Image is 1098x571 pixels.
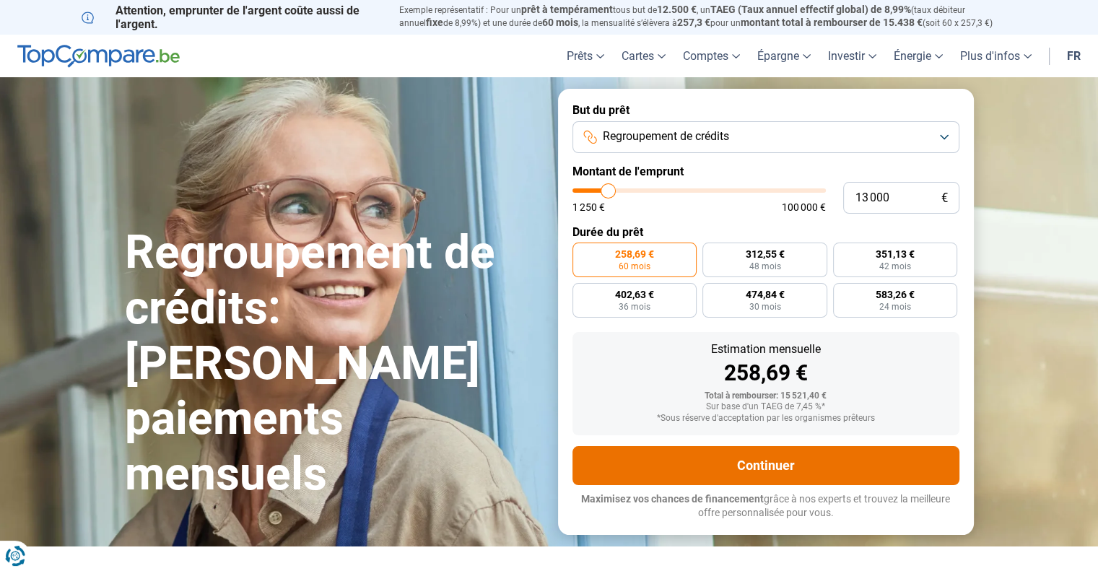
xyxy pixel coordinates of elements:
[1058,35,1089,77] a: fr
[82,4,382,31] p: Attention, emprunter de l'argent coûte aussi de l'argent.
[584,344,948,355] div: Estimation mensuelle
[615,289,654,300] span: 402,63 €
[581,493,764,505] span: Maximisez vos chances de financement
[941,192,948,204] span: €
[745,249,784,259] span: 312,55 €
[572,202,605,212] span: 1 250 €
[876,289,915,300] span: 583,26 €
[584,414,948,424] div: *Sous réserve d'acceptation par les organismes prêteurs
[745,289,784,300] span: 474,84 €
[572,446,959,485] button: Continuer
[749,262,780,271] span: 48 mois
[879,302,911,311] span: 24 mois
[674,35,749,77] a: Comptes
[613,35,674,77] a: Cartes
[125,225,541,502] h1: Regroupement de crédits: [PERSON_NAME] paiements mensuels
[879,262,911,271] span: 42 mois
[819,35,885,77] a: Investir
[584,391,948,401] div: Total à rembourser: 15 521,40 €
[657,4,697,15] span: 12.500 €
[572,492,959,520] p: grâce à nos experts et trouvez la meilleure offre personnalisée pour vous.
[749,35,819,77] a: Épargne
[619,262,650,271] span: 60 mois
[521,4,613,15] span: prêt à tempérament
[749,302,780,311] span: 30 mois
[710,4,911,15] span: TAEG (Taux annuel effectif global) de 8,99%
[615,249,654,259] span: 258,69 €
[584,402,948,412] div: Sur base d'un TAEG de 7,45 %*
[399,4,1017,30] p: Exemple représentatif : Pour un tous but de , un (taux débiteur annuel de 8,99%) et une durée de ...
[426,17,443,28] span: fixe
[584,362,948,384] div: 258,69 €
[619,302,650,311] span: 36 mois
[951,35,1040,77] a: Plus d'infos
[542,17,578,28] span: 60 mois
[17,45,180,68] img: TopCompare
[885,35,951,77] a: Énergie
[876,249,915,259] span: 351,13 €
[572,103,959,117] label: But du prêt
[558,35,613,77] a: Prêts
[572,121,959,153] button: Regroupement de crédits
[782,202,826,212] span: 100 000 €
[603,128,729,144] span: Regroupement de crédits
[677,17,710,28] span: 257,3 €
[741,17,923,28] span: montant total à rembourser de 15.438 €
[572,225,959,239] label: Durée du prêt
[572,165,959,178] label: Montant de l'emprunt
